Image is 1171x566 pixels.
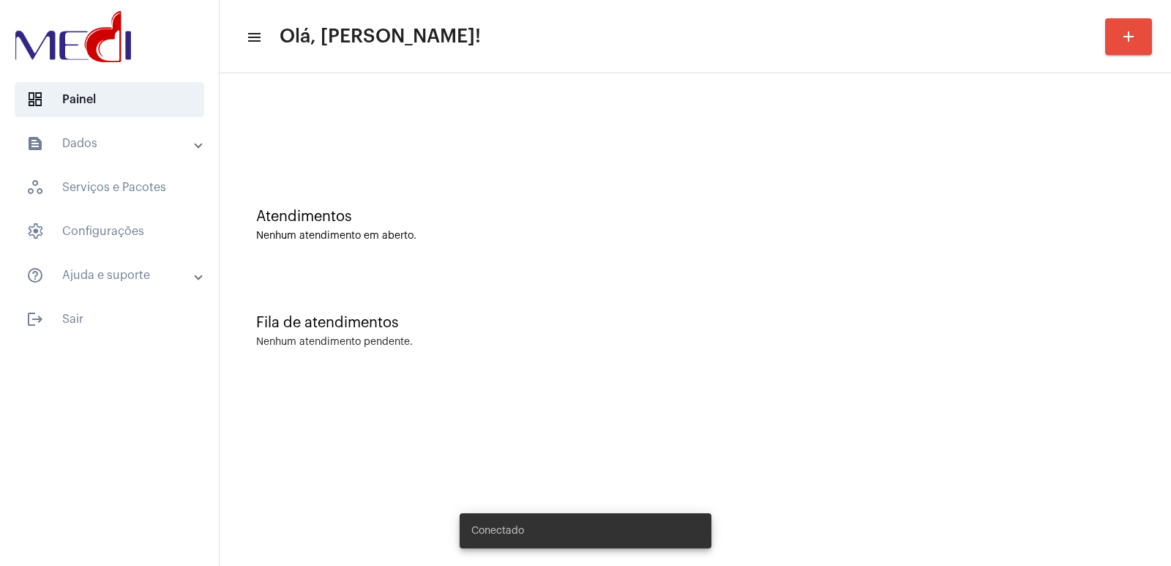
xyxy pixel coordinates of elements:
[9,258,219,293] mat-expansion-panel-header: sidenav iconAjuda e suporte
[26,179,44,196] span: sidenav icon
[26,135,195,152] mat-panel-title: Dados
[256,231,1134,242] div: Nenhum atendimento em aberto.
[471,524,524,538] span: Conectado
[256,337,413,348] div: Nenhum atendimento pendente.
[256,209,1134,225] div: Atendimentos
[246,29,261,46] mat-icon: sidenav icon
[26,135,44,152] mat-icon: sidenav icon
[15,82,204,117] span: Painel
[26,91,44,108] span: sidenav icon
[26,267,44,284] mat-icon: sidenav icon
[15,302,204,337] span: Sair
[256,315,1134,331] div: Fila de atendimentos
[12,7,135,66] img: d3a1b5fa-500b-b90f-5a1c-719c20e9830b.png
[26,223,44,240] span: sidenav icon
[15,214,204,249] span: Configurações
[280,25,481,48] span: Olá, [PERSON_NAME]!
[1120,28,1137,45] mat-icon: add
[26,267,195,284] mat-panel-title: Ajuda e suporte
[9,126,219,161] mat-expansion-panel-header: sidenav iconDados
[15,170,204,205] span: Serviços e Pacotes
[26,310,44,328] mat-icon: sidenav icon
